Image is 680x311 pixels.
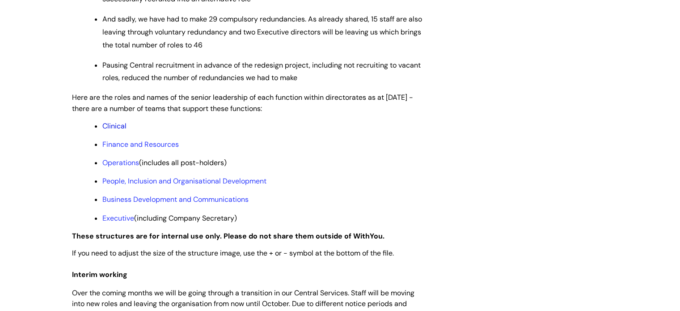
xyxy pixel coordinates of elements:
p: Pausing Central recruitment in advance of the redesign project, including not recruiting to vacan... [102,59,425,85]
span: Here are the roles and names of the senior leadership of each function within directorates as at ... [72,93,413,113]
a: People, Inclusion and Organisational Development [102,176,266,186]
strong: These structures are for internal use only. Please do not share them outside of WithYou. [72,231,384,241]
span: (includes all post-holders) [102,158,227,167]
a: Finance and Resources [102,140,179,149]
a: Clinical [102,121,127,131]
p: And sadly, we have had to make 29 compulsory redundancies. As already shared, 15 staff are also l... [102,13,425,51]
a: Executive [102,213,134,223]
a: Business Development and Communications [102,195,249,204]
span: Interim working [72,270,127,279]
a: Operations [102,158,139,167]
span: If you need to adjust the size of the structure image, use the + or - symbol at the bottom of the... [72,248,394,258]
span: (including Company Secretary) [102,213,237,223]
